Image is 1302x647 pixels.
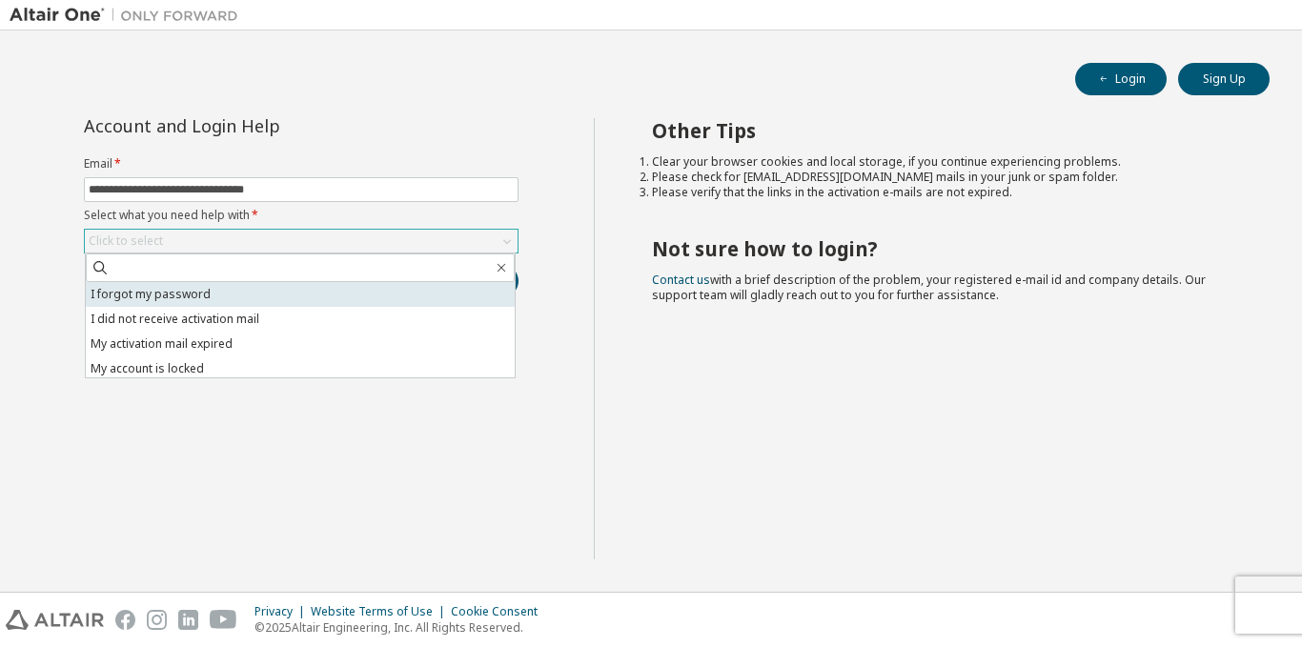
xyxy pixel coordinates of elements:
div: Privacy [254,604,311,619]
li: Please check for [EMAIL_ADDRESS][DOMAIN_NAME] mails in your junk or spam folder. [652,170,1236,185]
div: Website Terms of Use [311,604,451,619]
img: Altair One [10,6,248,25]
div: Click to select [85,230,518,253]
img: youtube.svg [210,610,237,630]
button: Login [1075,63,1167,95]
div: Click to select [89,233,163,249]
h2: Other Tips [652,118,1236,143]
label: Email [84,156,519,172]
li: I forgot my password [86,282,515,307]
a: Contact us [652,272,710,288]
p: © 2025 Altair Engineering, Inc. All Rights Reserved. [254,619,549,636]
img: altair_logo.svg [6,610,104,630]
img: linkedin.svg [178,610,198,630]
div: Account and Login Help [84,118,432,133]
img: instagram.svg [147,610,167,630]
span: with a brief description of the problem, your registered e-mail id and company details. Our suppo... [652,272,1206,303]
h2: Not sure how to login? [652,236,1236,261]
li: Clear your browser cookies and local storage, if you continue experiencing problems. [652,154,1236,170]
button: Sign Up [1178,63,1270,95]
div: Cookie Consent [451,604,549,619]
label: Select what you need help with [84,208,519,223]
li: Please verify that the links in the activation e-mails are not expired. [652,185,1236,200]
img: facebook.svg [115,610,135,630]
